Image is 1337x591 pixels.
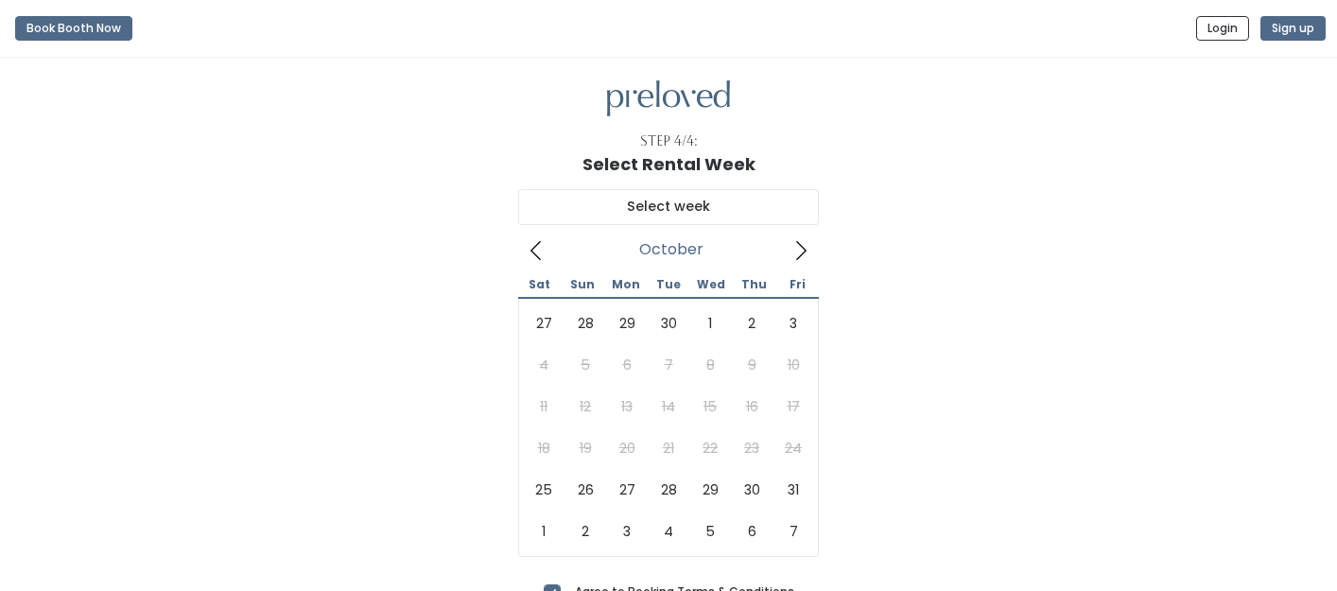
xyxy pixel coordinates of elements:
[773,303,814,344] span: October 3, 2025
[639,246,703,253] span: October
[1260,16,1326,41] button: Sign up
[690,279,733,290] span: Wed
[606,511,648,552] span: November 3, 2025
[731,511,773,552] span: November 6, 2025
[606,303,648,344] span: September 29, 2025
[1196,16,1249,41] button: Login
[776,279,819,290] span: Fri
[561,279,603,290] span: Sun
[15,16,132,41] button: Book Booth Now
[689,303,731,344] span: October 1, 2025
[564,303,606,344] span: September 28, 2025
[607,80,730,117] img: preloved logo
[15,8,132,49] a: Book Booth Now
[731,469,773,511] span: October 30, 2025
[648,303,689,344] span: September 30, 2025
[648,511,689,552] span: November 4, 2025
[582,155,755,174] h1: Select Rental Week
[604,279,647,290] span: Mon
[648,469,689,511] span: October 28, 2025
[564,469,606,511] span: October 26, 2025
[518,189,819,225] input: Select week
[523,303,564,344] span: September 27, 2025
[523,469,564,511] span: October 25, 2025
[773,469,814,511] span: October 31, 2025
[640,131,698,151] div: Step 4/4:
[733,279,775,290] span: Thu
[689,469,731,511] span: October 29, 2025
[689,511,731,552] span: November 5, 2025
[606,469,648,511] span: October 27, 2025
[523,511,564,552] span: November 1, 2025
[564,511,606,552] span: November 2, 2025
[731,303,773,344] span: October 2, 2025
[773,511,814,552] span: November 7, 2025
[647,279,689,290] span: Tue
[518,279,561,290] span: Sat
